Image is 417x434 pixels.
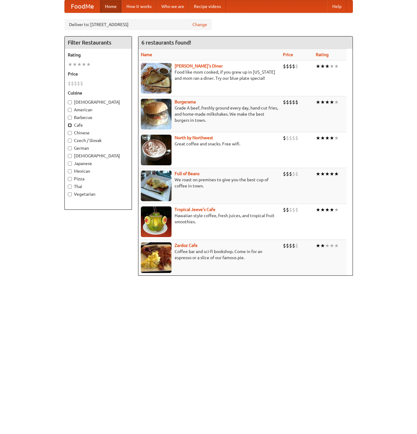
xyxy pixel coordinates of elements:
[330,171,334,177] li: ★
[68,71,129,77] h5: Price
[292,242,295,249] li: $
[175,171,199,176] a: Full of Beans
[334,206,339,213] li: ★
[325,242,330,249] li: ★
[316,171,320,177] li: ★
[68,162,72,166] input: Japanese
[283,171,286,177] li: $
[292,135,295,141] li: $
[68,145,129,151] label: German
[68,169,72,173] input: Mexican
[141,141,278,147] p: Great coffee and snacks. Free wifi.
[64,19,212,30] div: Deliver to: [STREET_ADDRESS]
[292,206,295,213] li: $
[68,168,129,174] label: Mexican
[141,213,278,225] p: Hawaiian style coffee, fresh juices, and tropical fruit smoothies.
[295,63,298,70] li: $
[325,171,330,177] li: ★
[286,63,289,70] li: $
[68,61,72,68] li: ★
[141,105,278,123] p: Grade A beef, freshly ground every day, hand-cut fries, and home-made milkshakes. We make the bes...
[289,99,292,106] li: $
[68,192,72,196] input: Vegetarian
[141,99,172,129] img: burgerama.jpg
[77,80,80,87] li: $
[68,122,129,128] label: Cafe
[175,63,223,68] a: [PERSON_NAME]'s Diner
[325,99,330,106] li: ★
[141,52,152,57] a: Name
[295,171,298,177] li: $
[330,135,334,141] li: ★
[141,177,278,189] p: We roast on premises to give you the best cup of coffee in town.
[295,135,298,141] li: $
[68,114,129,121] label: Barbecue
[82,61,86,68] li: ★
[141,135,172,165] img: north.jpg
[320,63,325,70] li: ★
[68,185,72,189] input: Thai
[334,242,339,249] li: ★
[325,206,330,213] li: ★
[141,248,278,261] p: Coffee bar and sci-fi bookshop. Come in for an espresso or a slice of our famous pie.
[334,171,339,177] li: ★
[68,191,129,197] label: Vegetarian
[330,206,334,213] li: ★
[334,63,339,70] li: ★
[68,131,72,135] input: Chinese
[289,171,292,177] li: $
[68,130,129,136] label: Chinese
[320,242,325,249] li: ★
[175,207,215,212] a: Tropical Jeeve's Cafe
[68,123,72,127] input: Cafe
[68,107,129,113] label: American
[68,146,72,150] input: German
[86,61,91,68] li: ★
[320,206,325,213] li: ★
[189,0,226,13] a: Recipe videos
[334,99,339,106] li: ★
[292,63,295,70] li: $
[68,137,129,144] label: Czech / Slovak
[141,242,172,273] img: zardoz.jpg
[286,99,289,106] li: $
[292,99,295,106] li: $
[320,135,325,141] li: ★
[283,52,293,57] a: Price
[283,135,286,141] li: $
[286,171,289,177] li: $
[192,21,207,28] a: Change
[286,206,289,213] li: $
[68,80,71,87] li: $
[330,63,334,70] li: ★
[141,171,172,201] img: beans.jpg
[316,99,320,106] li: ★
[68,52,129,58] h5: Rating
[320,171,325,177] li: ★
[72,61,77,68] li: ★
[68,154,72,158] input: [DEMOGRAPHIC_DATA]
[100,0,122,13] a: Home
[175,135,213,140] a: North by Northwest
[286,242,289,249] li: $
[316,135,320,141] li: ★
[68,99,129,105] label: [DEMOGRAPHIC_DATA]
[286,135,289,141] li: $
[68,160,129,167] label: Japanese
[80,80,83,87] li: $
[175,243,198,248] a: Zardoz Cafe
[325,63,330,70] li: ★
[289,242,292,249] li: $
[316,242,320,249] li: ★
[295,99,298,106] li: $
[295,242,298,249] li: $
[68,153,129,159] label: [DEMOGRAPHIC_DATA]
[141,63,172,94] img: sallys.jpg
[330,242,334,249] li: ★
[68,116,72,120] input: Barbecue
[316,63,320,70] li: ★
